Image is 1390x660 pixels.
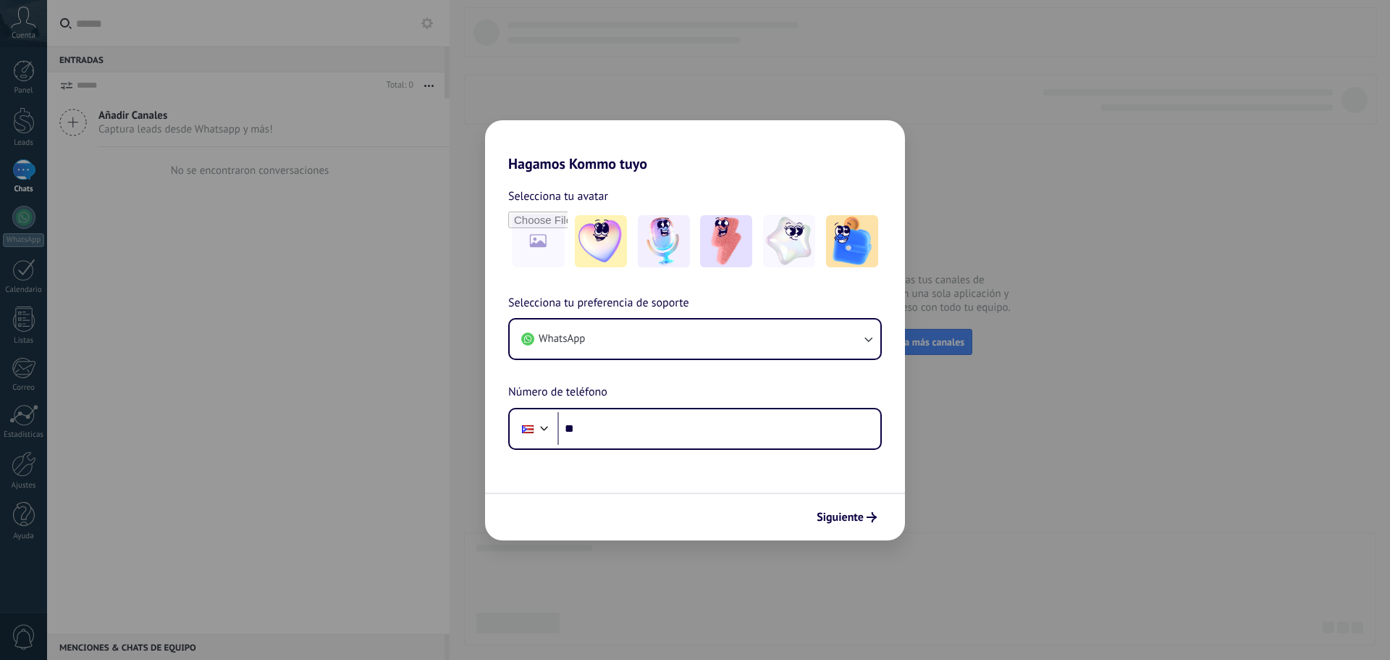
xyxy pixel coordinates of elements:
span: WhatsApp [539,332,585,346]
span: Selecciona tu preferencia de soporte [508,294,689,313]
span: Siguiente [817,512,864,522]
img: -5.jpeg [826,215,878,267]
img: -3.jpeg [700,215,752,267]
img: -1.jpeg [575,215,627,267]
button: Siguiente [810,505,883,530]
span: Selecciona tu avatar [508,187,608,206]
img: -4.jpeg [763,215,815,267]
button: WhatsApp [510,319,880,359]
h2: Hagamos Kommo tuyo [485,120,905,172]
img: -2.jpeg [638,215,690,267]
div: Puerto Rico: + 1 [514,414,542,444]
span: Número de teléfono [508,383,607,402]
